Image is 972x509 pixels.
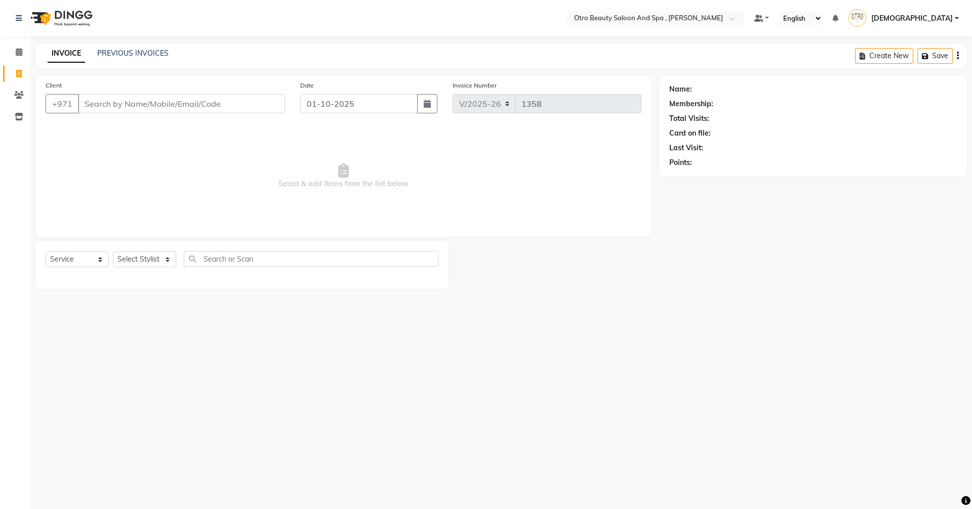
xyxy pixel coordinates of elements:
[871,13,953,24] span: [DEMOGRAPHIC_DATA]
[300,81,314,90] label: Date
[46,94,79,113] button: +971
[46,125,641,227] span: Select & add items from the list below
[453,81,497,90] label: Invoice Number
[669,84,692,95] div: Name:
[669,128,711,139] div: Card on file:
[669,99,713,109] div: Membership:
[669,143,703,153] div: Last Visit:
[46,81,62,90] label: Client
[78,94,285,113] input: Search by Name/Mobile/Email/Code
[848,9,866,27] img: Sunita
[97,49,169,58] a: PREVIOUS INVOICES
[669,157,692,168] div: Points:
[855,48,913,64] button: Create New
[48,45,85,63] a: INVOICE
[669,113,709,124] div: Total Visits:
[26,4,95,32] img: logo
[917,48,953,64] button: Save
[184,251,438,267] input: Search or Scan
